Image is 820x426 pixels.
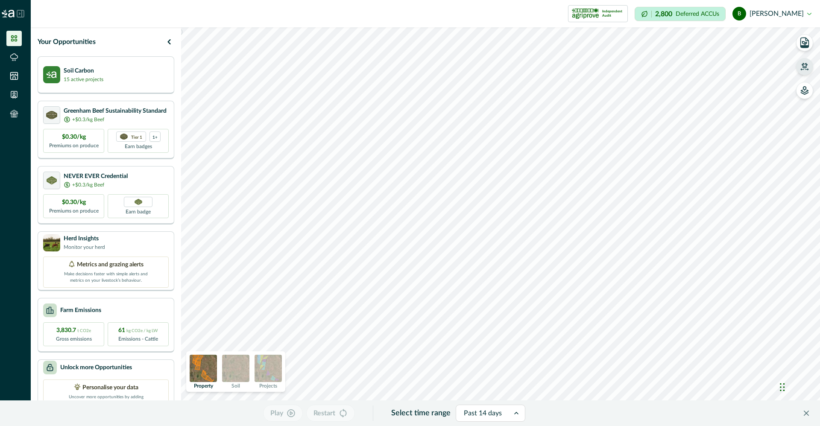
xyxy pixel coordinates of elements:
p: Premiums on produce [49,142,99,149]
p: Soil Carbon [64,67,103,76]
div: Drag [780,374,785,400]
button: Close [799,406,813,420]
span: kg CO2e / kg LW [126,329,158,333]
p: Metrics and grazing alerts [77,260,143,269]
p: $0.30/kg [62,198,86,207]
p: Independent Audit [602,9,624,18]
button: bob marcus [PERSON_NAME] [732,3,811,24]
p: Unlock more Opportunities [60,363,132,372]
p: Select time range [391,408,451,419]
img: certification logo [120,134,128,140]
p: 2,800 [655,11,672,18]
p: Earn badge [126,207,151,216]
img: soil preview [222,355,249,382]
p: Farm Emissions [60,306,101,315]
div: more credentials avaialble [149,131,161,142]
p: $0.30/kg [62,133,86,142]
p: 3,830.7 [56,326,91,335]
img: Logo [2,10,15,18]
p: +$0.3/kg Beef [72,181,104,189]
p: Soil [231,383,240,388]
img: certification logo [572,7,599,20]
p: Earn badges [125,142,152,150]
p: Emissions - Cattle [118,335,158,343]
p: Play [270,408,283,418]
p: Monitor your herd [64,243,105,251]
p: Premiums on produce [49,207,99,215]
p: Deferred ACCUs [676,11,719,17]
p: Projects [259,383,277,388]
p: Your Opportunities [38,37,96,47]
p: NEVER EVER Credential [64,172,128,181]
iframe: Chat Widget [777,366,820,407]
span: t CO2e [77,329,91,333]
p: 15 active projects [64,76,103,83]
p: Gross emissions [56,335,92,343]
p: Restart [313,408,335,418]
p: Herd Insights [64,234,105,243]
p: Property [194,383,213,388]
img: Greenham NEVER EVER certification badge [135,199,142,205]
p: Uncover more opportunities by adding further details about your farm management. [63,392,149,413]
img: certification logo [47,176,57,185]
button: Restart [306,405,355,422]
p: 1+ [152,134,158,140]
p: Greenham Beef Sustainability Standard [64,107,167,116]
img: certification logo [46,111,57,120]
img: property preview [190,355,217,382]
img: projects preview [255,355,282,382]
button: certification logoIndependent Audit [568,5,628,22]
p: Personalise your data [82,383,138,392]
p: Make decisions faster with simple alerts and metrics on your livestock’s behaviour. [63,269,149,284]
button: Play [263,405,303,422]
p: 61 [118,326,158,335]
p: Tier 1 [131,134,142,140]
p: +$0.3/kg Beef [72,116,104,123]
